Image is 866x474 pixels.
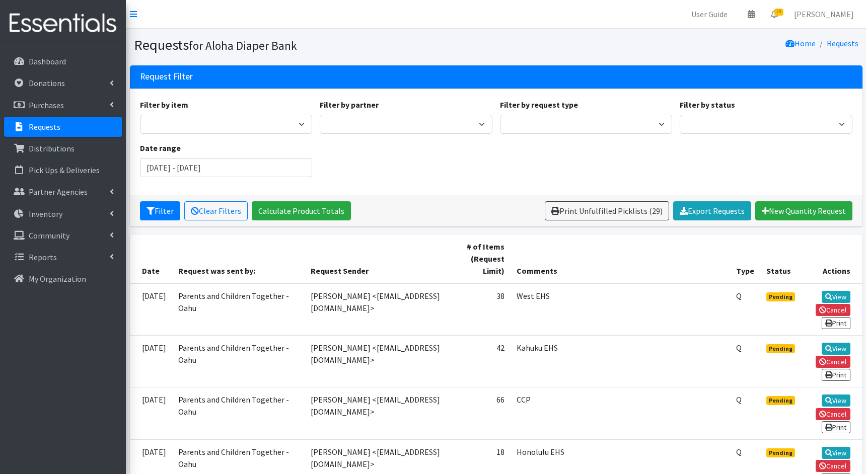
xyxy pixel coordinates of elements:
[140,142,181,154] label: Date range
[452,387,511,439] td: 66
[29,230,69,241] p: Community
[130,387,172,439] td: [DATE]
[305,335,451,387] td: [PERSON_NAME] <[EMAIL_ADDRESS][DOMAIN_NAME]>
[755,201,852,220] a: New Quantity Request
[763,4,786,24] a: 29
[822,343,850,355] a: View
[511,283,730,336] td: West EHS
[140,99,188,111] label: Filter by item
[760,234,803,283] th: Status
[452,234,511,283] th: # of Items (Request Limit)
[766,292,795,301] span: Pending
[4,73,122,93] a: Donations
[320,99,379,111] label: Filter by partner
[822,447,850,459] a: View
[130,283,172,336] td: [DATE]
[4,160,122,180] a: Pick Ups & Deliveries
[511,335,730,387] td: Kahuku EHS
[172,335,305,387] td: Parents and Children Together - Oahu
[29,122,60,132] p: Requests
[29,165,100,175] p: Pick Ups & Deliveries
[822,394,850,407] a: View
[822,421,850,433] a: Print
[4,247,122,267] a: Reports
[184,201,248,220] a: Clear Filters
[305,283,451,336] td: [PERSON_NAME] <[EMAIL_ADDRESS][DOMAIN_NAME]>
[785,38,816,48] a: Home
[545,201,669,220] a: Print Unfulfilled Picklists (29)
[172,283,305,336] td: Parents and Children Together - Oahu
[29,100,64,110] p: Purchases
[4,225,122,246] a: Community
[4,7,122,40] img: HumanEssentials
[736,343,742,353] abbr: Quantity
[189,38,297,53] small: for Aloha Diaper Bank
[736,447,742,457] abbr: Quantity
[452,283,511,336] td: 38
[827,38,858,48] a: Requests
[786,4,862,24] a: [PERSON_NAME]
[500,99,578,111] label: Filter by request type
[4,51,122,71] a: Dashboard
[673,201,751,220] a: Export Requests
[29,187,88,197] p: Partner Agencies
[816,304,850,316] a: Cancel
[172,234,305,283] th: Request was sent by:
[4,95,122,115] a: Purchases
[680,99,735,111] label: Filter by status
[305,387,451,439] td: [PERSON_NAME] <[EMAIL_ADDRESS][DOMAIN_NAME]>
[140,158,313,177] input: January 1, 2011 - December 31, 2011
[305,234,451,283] th: Request Sender
[4,182,122,202] a: Partner Agencies
[816,356,850,368] a: Cancel
[766,396,795,405] span: Pending
[683,4,736,24] a: User Guide
[140,201,180,220] button: Filter
[4,204,122,224] a: Inventory
[816,408,850,420] a: Cancel
[736,394,742,405] abbr: Quantity
[452,335,511,387] td: 42
[172,387,305,439] td: Parents and Children Together - Oahu
[4,138,122,159] a: Distributions
[511,387,730,439] td: CCP
[4,269,122,289] a: My Organization
[803,234,862,283] th: Actions
[130,335,172,387] td: [DATE]
[29,78,65,88] p: Donations
[4,117,122,137] a: Requests
[29,252,57,262] p: Reports
[822,369,850,381] a: Print
[29,274,86,284] p: My Organization
[822,317,850,329] a: Print
[29,209,62,219] p: Inventory
[29,143,75,153] p: Distributions
[134,36,492,54] h1: Requests
[822,291,850,303] a: View
[766,448,795,457] span: Pending
[766,344,795,353] span: Pending
[511,234,730,283] th: Comments
[140,71,193,82] h3: Request Filter
[252,201,351,220] a: Calculate Product Totals
[774,9,783,16] span: 29
[730,234,760,283] th: Type
[130,234,172,283] th: Date
[736,291,742,301] abbr: Quantity
[816,460,850,472] a: Cancel
[29,56,66,66] p: Dashboard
